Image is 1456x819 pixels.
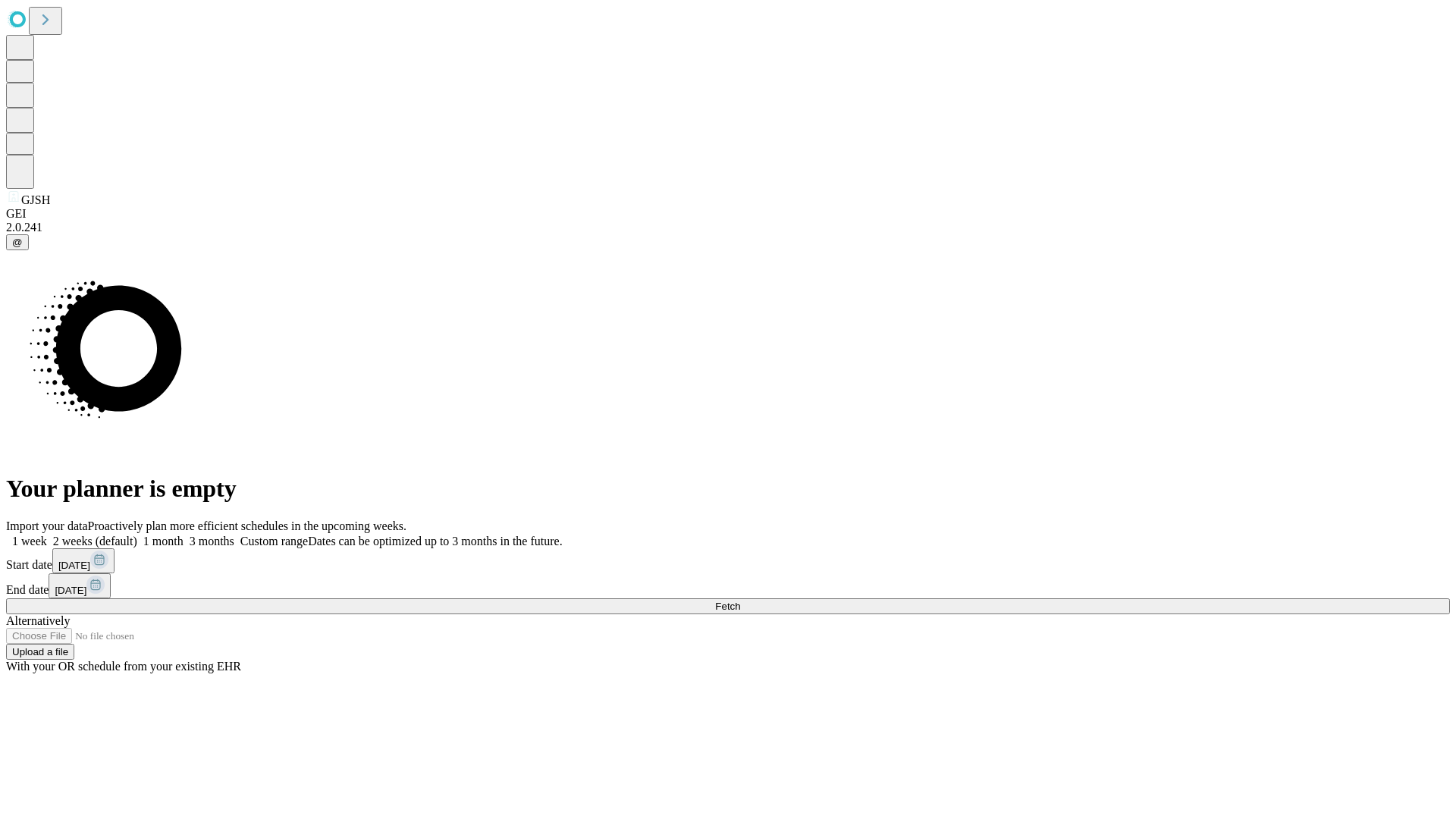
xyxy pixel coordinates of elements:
div: 2.0.241 [6,221,1450,234]
button: Fetch [6,598,1450,614]
span: [DATE] [55,585,86,596]
span: Custom range [240,535,308,548]
div: End date [6,573,1450,598]
span: @ [12,237,23,248]
span: 3 months [190,535,234,548]
span: Proactively plan more efficient schedules in the upcoming weeks. [88,519,406,532]
button: [DATE] [49,573,111,598]
span: [DATE] [58,560,90,571]
span: Alternatively [6,614,70,627]
span: 2 weeks (default) [53,535,137,548]
button: Upload a file [6,644,74,660]
button: [DATE] [52,548,115,573]
h1: Your planner is empty [6,475,1450,503]
div: GEI [6,207,1450,221]
span: GJSH [21,193,50,206]
div: Start date [6,548,1450,573]
span: Import your data [6,519,88,532]
span: 1 week [12,535,47,548]
span: Fetch [715,601,740,612]
button: @ [6,234,29,250]
span: With your OR schedule from your existing EHR [6,660,241,673]
span: Dates can be optimized up to 3 months in the future. [308,535,562,548]
span: 1 month [143,535,184,548]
